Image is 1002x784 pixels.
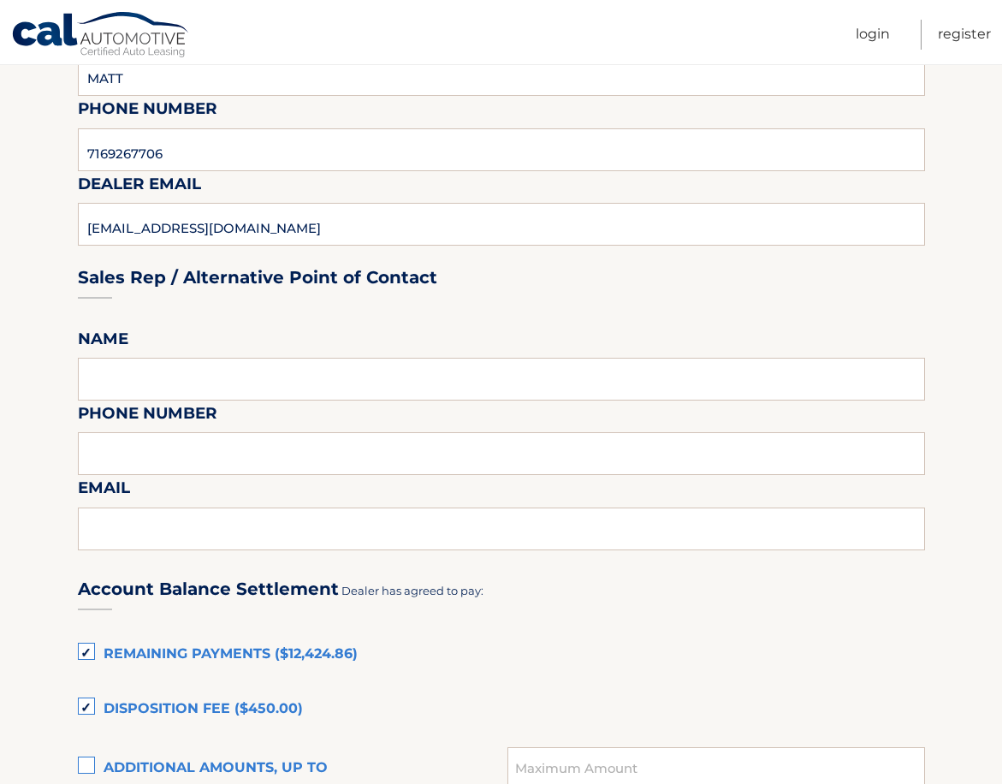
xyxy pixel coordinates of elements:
[78,401,217,432] label: Phone Number
[78,579,339,600] h3: Account Balance Settlement
[78,475,130,507] label: Email
[78,692,925,727] label: Disposition Fee ($450.00)
[856,20,890,50] a: Login
[78,638,925,672] label: Remaining Payments ($12,424.86)
[938,20,991,50] a: Register
[78,171,201,203] label: Dealer Email
[78,326,128,358] label: Name
[11,11,191,61] a: Cal Automotive
[78,267,437,288] h3: Sales Rep / Alternative Point of Contact
[341,584,483,597] span: Dealer has agreed to pay:
[78,96,217,128] label: Phone Number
